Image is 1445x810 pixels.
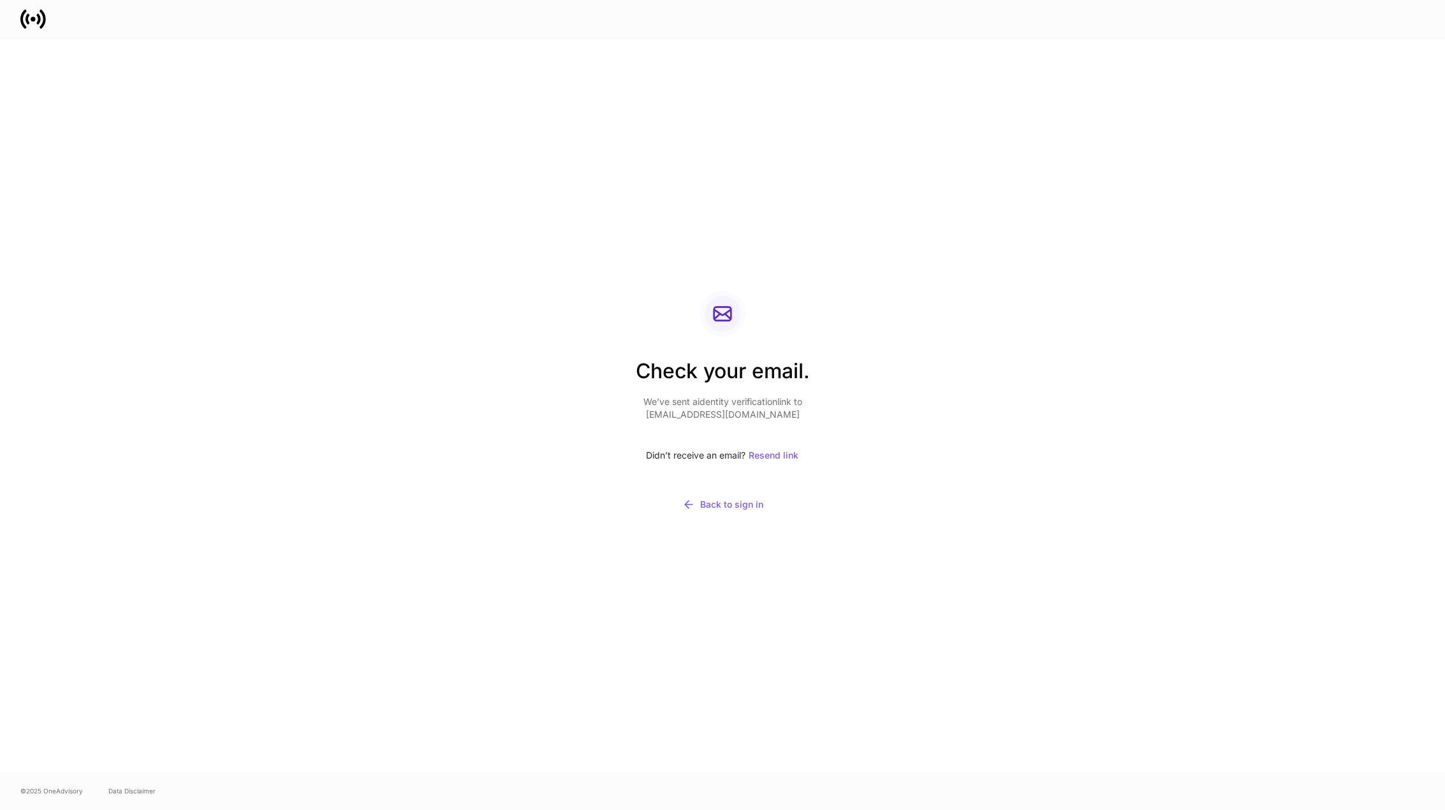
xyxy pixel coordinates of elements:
[749,451,798,460] div: Resend link
[108,786,156,796] a: Data Disclaimer
[682,498,763,511] div: Back to sign in
[636,441,810,469] div: Didn’t receive an email?
[636,395,810,421] p: We’ve sent a identity verification link to [EMAIL_ADDRESS][DOMAIN_NAME]
[636,490,810,519] button: Back to sign in
[636,357,810,395] h2: Check your email.
[748,441,799,469] button: Resend link
[20,786,83,796] span: © 2025 OneAdvisory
